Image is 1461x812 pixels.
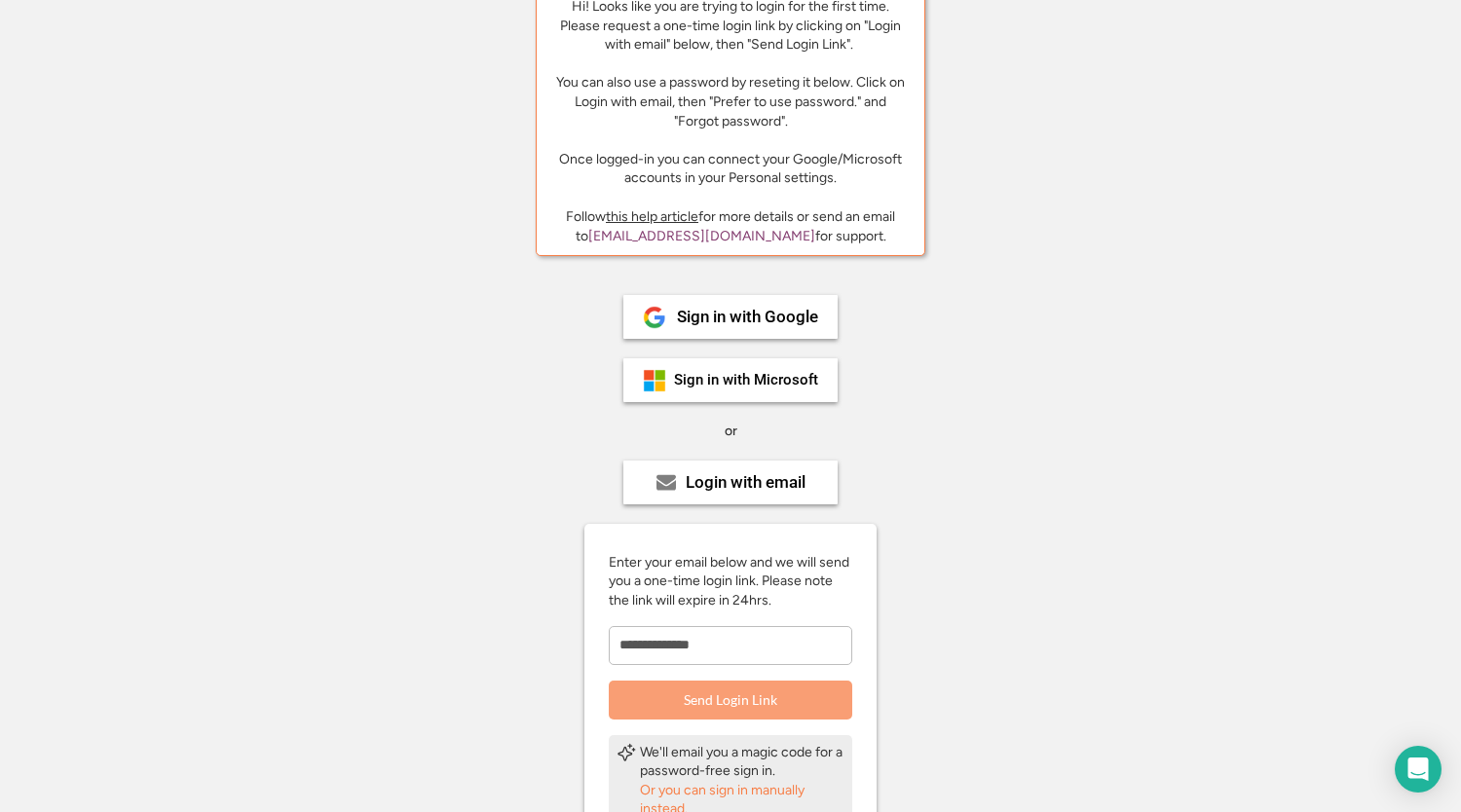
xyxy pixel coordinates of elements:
[551,207,910,245] div: Follow for more details or send an email to for support.
[606,208,698,225] a: this help article
[1395,746,1442,793] div: Open Intercom Messenger
[725,422,737,441] div: or
[643,369,666,392] img: ms-symbollockup_mssymbol_19.png
[609,681,852,720] button: Send Login Link
[643,306,666,329] img: 1024px-Google__G__Logo.svg.png
[674,373,818,388] div: Sign in with Microsoft
[677,309,818,325] div: Sign in with Google
[588,228,815,244] a: [EMAIL_ADDRESS][DOMAIN_NAME]
[686,474,805,491] div: Login with email
[609,553,852,610] div: Enter your email below and we will send you a one-time login link. Please note the link will expi...
[640,743,844,781] div: We'll email you a magic code for a password-free sign in.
